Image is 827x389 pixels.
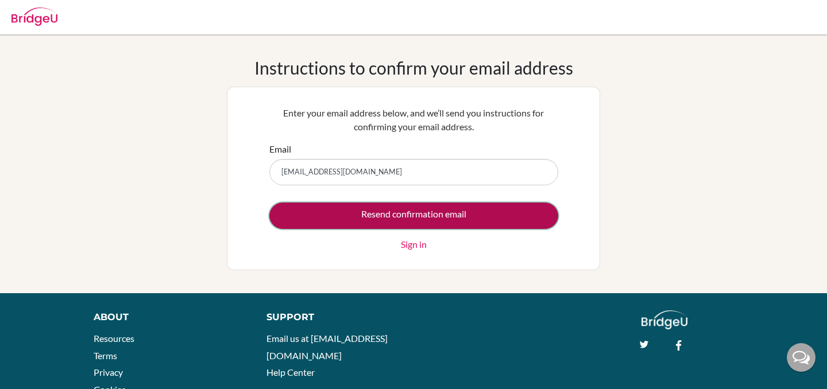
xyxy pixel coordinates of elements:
h1: Instructions to confirm your email address [254,57,573,78]
p: Enter your email address below, and we’ll send you instructions for confirming your email address. [269,106,558,134]
span: ヘルプ [28,7,55,18]
img: logo_white@2x-f4f0deed5e89b7ecb1c2cc34c3e3d731f90f0f143d5ea2071677605dd97b5244.png [641,310,688,329]
a: Privacy [94,367,123,378]
a: Resources [94,333,134,344]
div: Support [266,310,402,324]
a: Help Center [266,367,315,378]
input: Resend confirmation email [269,203,558,229]
a: Sign in [401,238,427,251]
a: Terms [94,350,117,361]
img: Bridge-U [11,7,57,26]
div: About [94,310,241,324]
label: Email [269,142,291,156]
a: Email us at [EMAIL_ADDRESS][DOMAIN_NAME] [266,333,388,361]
